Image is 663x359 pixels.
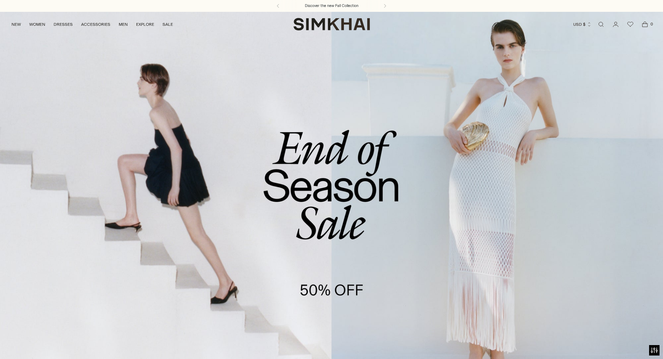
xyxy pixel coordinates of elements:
a: NEW [11,17,21,32]
a: Open search modal [594,17,608,31]
a: SALE [163,17,173,32]
a: DRESSES [54,17,73,32]
a: Discover the new Fall Collection [305,3,358,9]
a: SIMKHAI [293,17,370,31]
a: Open cart modal [638,17,652,31]
a: Go to the account page [609,17,623,31]
a: WOMEN [29,17,45,32]
span: 0 [648,21,655,27]
button: USD $ [573,17,592,32]
a: ACCESSORIES [81,17,110,32]
a: Wishlist [623,17,637,31]
a: EXPLORE [136,17,154,32]
a: MEN [119,17,128,32]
